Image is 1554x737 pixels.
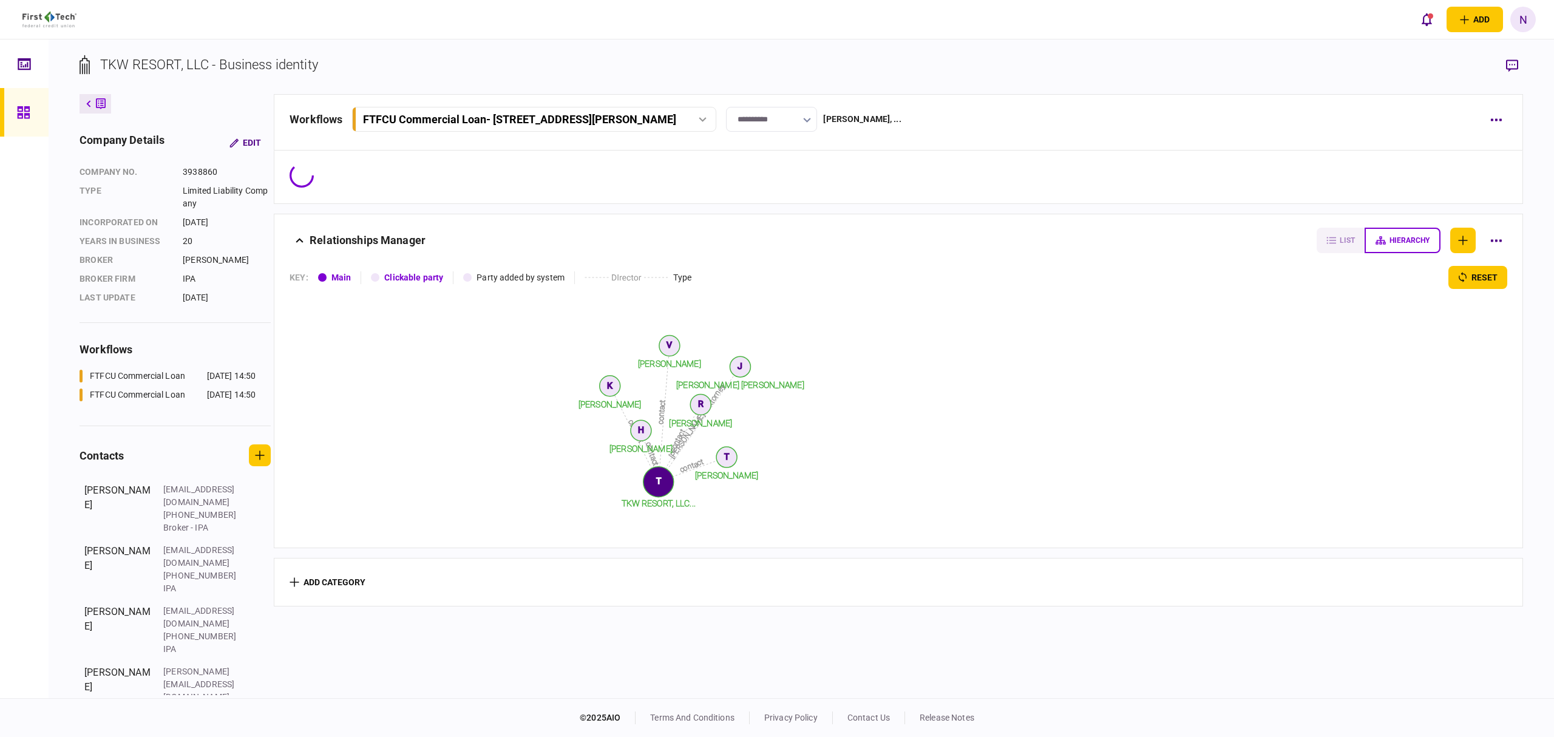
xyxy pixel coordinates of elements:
[207,370,256,382] div: [DATE] 14:50
[920,713,974,722] a: release notes
[80,216,171,229] div: incorporated on
[695,470,758,480] tspan: [PERSON_NAME]
[656,476,662,486] text: T
[100,55,318,75] div: TKW RESORT, LLC - Business identity
[1365,228,1440,253] button: hierarchy
[1317,228,1365,253] button: list
[352,107,716,132] button: FTFCU Commercial Loan- [STREET_ADDRESS][PERSON_NAME]
[80,254,171,267] div: Broker
[638,425,644,435] text: H
[80,341,271,358] div: workflows
[183,235,271,248] div: 20
[670,418,733,428] tspan: [PERSON_NAME]
[163,643,242,656] div: IPA
[676,380,804,390] tspan: [PERSON_NAME] [PERSON_NAME]
[1510,7,1536,32] button: N
[220,132,271,154] button: Edit
[656,399,667,425] text: contact
[163,509,242,521] div: [PHONE_NUMBER]
[163,544,242,569] div: [EMAIL_ADDRESS][DOMAIN_NAME]
[1448,266,1507,289] button: reset
[638,359,701,368] tspan: [PERSON_NAME]
[80,235,171,248] div: years in business
[667,340,673,350] text: V
[80,273,171,285] div: broker firm
[847,713,890,722] a: contact us
[580,712,636,724] div: © 2025 AIO
[22,12,76,27] img: client company logo
[363,113,676,126] div: FTFCU Commercial Loan - [STREET_ADDRESS][PERSON_NAME]
[290,271,308,284] div: KEY :
[80,447,124,464] div: contacts
[579,399,642,409] tspan: [PERSON_NAME]
[183,273,271,285] div: IPA
[644,441,660,467] text: contact
[163,483,242,509] div: [EMAIL_ADDRESS][DOMAIN_NAME]
[183,254,271,267] div: [PERSON_NAME]
[1447,7,1503,32] button: open adding identity options
[679,458,705,474] text: contact
[80,185,171,210] div: Type
[477,271,565,284] div: Party added by system
[1414,7,1439,32] button: open notifications list
[183,185,271,210] div: Limited Liability Company
[823,113,901,126] div: [PERSON_NAME] , ...
[668,427,687,453] text: contact
[84,665,151,716] div: [PERSON_NAME]
[163,521,242,534] div: Broker - IPA
[290,111,342,127] div: workflows
[738,361,743,371] text: J
[764,713,818,722] a: privacy policy
[207,389,256,401] div: [DATE] 14:50
[163,605,242,630] div: [EMAIL_ADDRESS][DOMAIN_NAME]
[183,166,271,178] div: 3938860
[80,389,256,401] a: FTFCU Commercial Loan[DATE] 14:50
[698,399,704,409] text: R
[331,271,351,284] div: Main
[163,582,242,595] div: IPA
[607,381,612,390] text: K
[183,291,271,304] div: [DATE]
[80,166,171,178] div: company no.
[84,544,151,595] div: [PERSON_NAME]
[1340,236,1355,245] span: list
[384,271,443,284] div: Clickable party
[163,630,242,643] div: [PHONE_NUMBER]
[80,291,171,304] div: last update
[622,498,696,508] tspan: TKW RESORT, LLC...
[84,483,151,534] div: [PERSON_NAME]
[163,665,242,704] div: [PERSON_NAME][EMAIL_ADDRESS][DOMAIN_NAME]
[84,605,151,656] div: [PERSON_NAME]
[183,216,271,229] div: [DATE]
[673,271,692,284] div: Type
[80,132,165,154] div: company details
[163,569,242,582] div: [PHONE_NUMBER]
[90,370,185,382] div: FTFCU Commercial Loan
[310,228,426,253] div: Relationships Manager
[650,713,735,722] a: terms and conditions
[80,370,256,382] a: FTFCU Commercial Loan[DATE] 14:50
[90,389,185,401] div: FTFCU Commercial Loan
[724,452,730,461] text: T
[290,577,365,587] button: add category
[609,444,673,453] tspan: [PERSON_NAME]
[1389,236,1430,245] span: hierarchy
